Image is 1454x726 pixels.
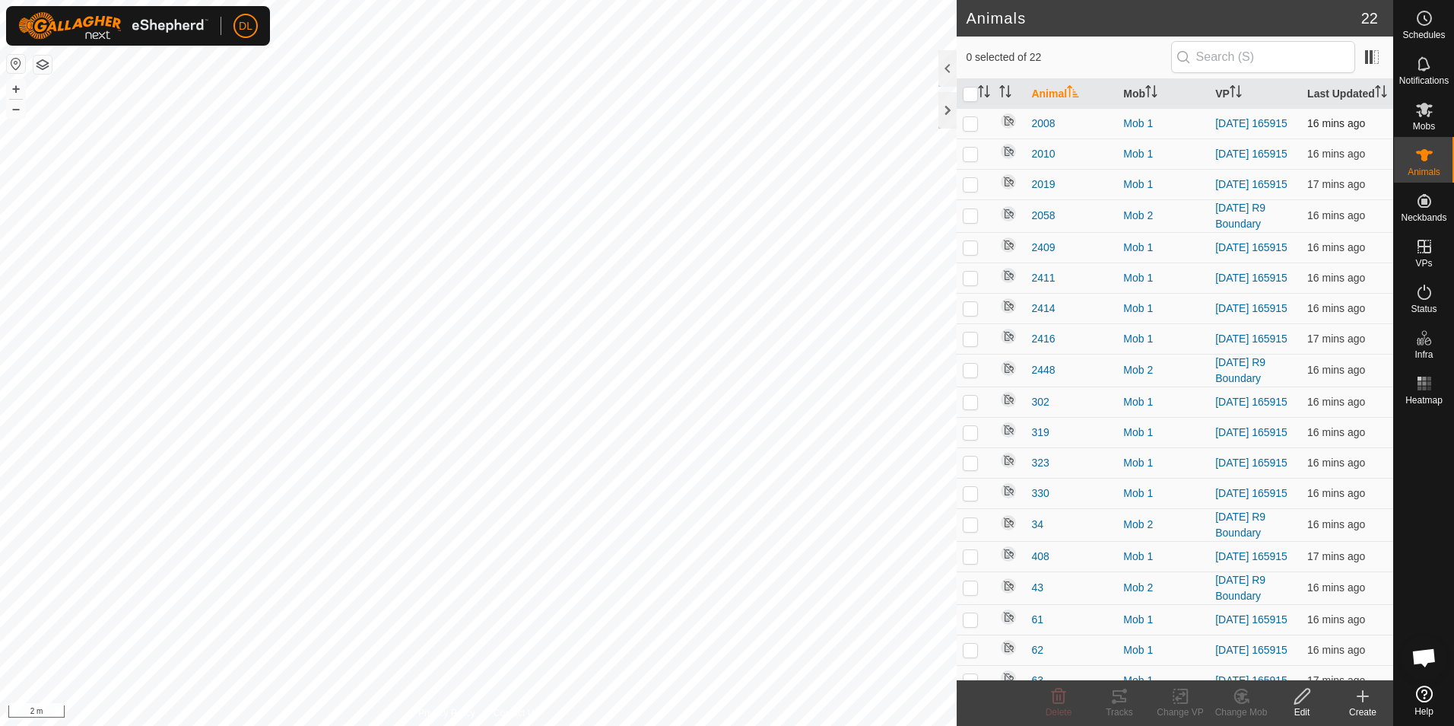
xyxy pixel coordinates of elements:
[1031,331,1055,347] span: 2416
[1307,426,1365,438] span: 16 Oct 2025, 11:01 am
[1215,202,1265,230] a: [DATE] R9 Boundary
[1405,396,1443,405] span: Heatmap
[999,545,1017,563] img: returning off
[1230,88,1242,100] p-sorticon: Activate to sort
[966,49,1170,65] span: 0 selected of 22
[1332,705,1393,719] div: Create
[1046,707,1072,718] span: Delete
[1414,350,1433,359] span: Infra
[1413,122,1435,131] span: Mobs
[1031,394,1049,410] span: 302
[999,112,1017,130] img: returning off
[1215,178,1287,190] a: [DATE] 165915
[1123,425,1203,441] div: Mob 1
[999,236,1017,254] img: returning off
[1123,270,1203,286] div: Mob 1
[1123,116,1203,132] div: Mob 1
[1123,549,1203,565] div: Mob 1
[1307,178,1365,190] span: 16 Oct 2025, 11:01 am
[1123,331,1203,347] div: Mob 1
[18,12,208,40] img: Gallagher Logo
[418,706,475,720] a: Privacy Policy
[1402,635,1447,680] div: Open chat
[1307,581,1365,594] span: 16 Oct 2025, 11:01 am
[999,482,1017,500] img: returning off
[1215,487,1287,499] a: [DATE] 165915
[999,173,1017,191] img: returning off
[1031,455,1049,471] span: 323
[1215,574,1265,602] a: [DATE] R9 Boundary
[1307,333,1365,345] span: 16 Oct 2025, 11:01 am
[1408,167,1440,177] span: Animals
[999,142,1017,161] img: returning off
[1031,116,1055,132] span: 2008
[1123,177,1203,193] div: Mob 1
[999,88,1011,100] p-sorticon: Activate to sort
[1375,88,1387,100] p-sorticon: Activate to sort
[1123,301,1203,317] div: Mob 1
[1215,356,1265,384] a: [DATE] R9 Boundary
[1307,644,1365,656] span: 16 Oct 2025, 11:01 am
[1307,364,1365,376] span: 16 Oct 2025, 11:01 am
[1031,486,1049,502] span: 330
[1031,362,1055,378] span: 2448
[1123,642,1203,658] div: Mob 1
[999,421,1017,439] img: returning off
[999,297,1017,315] img: returning off
[1089,705,1150,719] div: Tracks
[1123,486,1203,502] div: Mob 1
[1271,705,1332,719] div: Edit
[1215,511,1265,539] a: [DATE] R9 Boundary
[999,638,1017,657] img: returning off
[1025,79,1117,109] th: Animal
[1031,612,1043,628] span: 61
[1123,612,1203,628] div: Mob 1
[1031,642,1043,658] span: 62
[1215,117,1287,129] a: [DATE] 165915
[1307,457,1365,469] span: 16 Oct 2025, 11:01 am
[1307,613,1365,626] span: 16 Oct 2025, 11:01 am
[1123,208,1203,224] div: Mob 2
[494,706,538,720] a: Contact Us
[1123,146,1203,162] div: Mob 1
[1215,426,1287,438] a: [DATE] 165915
[1215,457,1287,469] a: [DATE] 165915
[1215,148,1287,160] a: [DATE] 165915
[1215,241,1287,253] a: [DATE] 165915
[1401,213,1446,222] span: Neckbands
[7,55,25,73] button: Reset Map
[1031,517,1043,533] span: 34
[1031,425,1049,441] span: 319
[999,266,1017,285] img: returning off
[33,56,52,74] button: Map Layers
[1067,88,1079,100] p-sorticon: Activate to sort
[1215,644,1287,656] a: [DATE] 165915
[1215,333,1287,345] a: [DATE] 165915
[1123,455,1203,471] div: Mob 1
[1117,79,1209,109] th: Mob
[1215,613,1287,626] a: [DATE] 165915
[1145,88,1157,100] p-sorticon: Activate to sort
[1307,209,1365,221] span: 16 Oct 2025, 11:01 am
[1031,301,1055,317] span: 2414
[1307,396,1365,408] span: 16 Oct 2025, 11:01 am
[1307,117,1365,129] span: 16 Oct 2025, 11:01 am
[1307,241,1365,253] span: 16 Oct 2025, 11:01 am
[1031,146,1055,162] span: 2010
[1031,240,1055,256] span: 2409
[999,390,1017,409] img: returning off
[1361,7,1378,30] span: 22
[1031,673,1043,689] span: 63
[1411,304,1437,314] span: Status
[1307,148,1365,160] span: 16 Oct 2025, 11:01 am
[1211,705,1271,719] div: Change Mob
[999,577,1017,595] img: returning off
[1215,396,1287,408] a: [DATE] 165915
[1031,208,1055,224] span: 2058
[1031,580,1043,596] span: 43
[1031,270,1055,286] span: 2411
[978,88,990,100] p-sorticon: Activate to sort
[1123,394,1203,410] div: Mob 1
[1415,259,1432,268] span: VPs
[1215,272,1287,284] a: [DATE] 165915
